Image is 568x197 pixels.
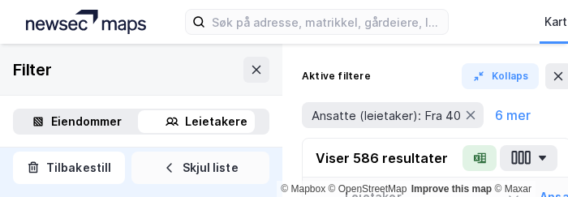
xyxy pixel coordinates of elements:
img: logo.a4113a55bc3d86da70a041830d287a7e.svg [26,10,146,34]
input: Søk på adresse, matrikkel, gårdeiere, leietakere eller personer [205,10,448,34]
a: Mapbox [281,183,325,195]
button: Skjul liste [131,152,269,184]
button: Tilbakestill [13,152,125,184]
div: Eiendommer [51,112,122,131]
button: 6 mer [490,105,536,126]
a: Improve this map [411,183,492,195]
a: OpenStreetMap [329,183,407,195]
div: Leietakere [185,112,247,131]
span: Ansatte (leietaker): Fra 40 [312,108,461,123]
div: Kart [544,12,567,32]
div: Filter [13,57,52,83]
div: Viser 586 resultater [316,148,448,168]
div: Aktive filtere [302,70,371,83]
button: Kollaps [462,63,539,89]
iframe: Chat Widget [487,119,568,197]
